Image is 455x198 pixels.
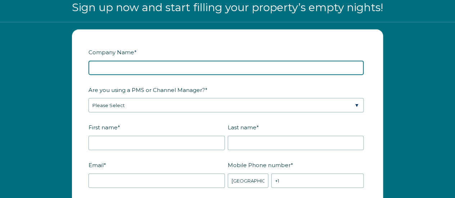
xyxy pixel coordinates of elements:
[228,160,291,171] span: Mobile Phone number
[88,47,134,58] span: Company Name
[88,84,205,96] span: Are you using a PMS or Channel Manager?
[88,122,118,133] span: First name
[228,122,256,133] span: Last name
[72,1,383,14] span: Sign up now and start filling your property’s empty nights!
[88,160,104,171] span: Email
